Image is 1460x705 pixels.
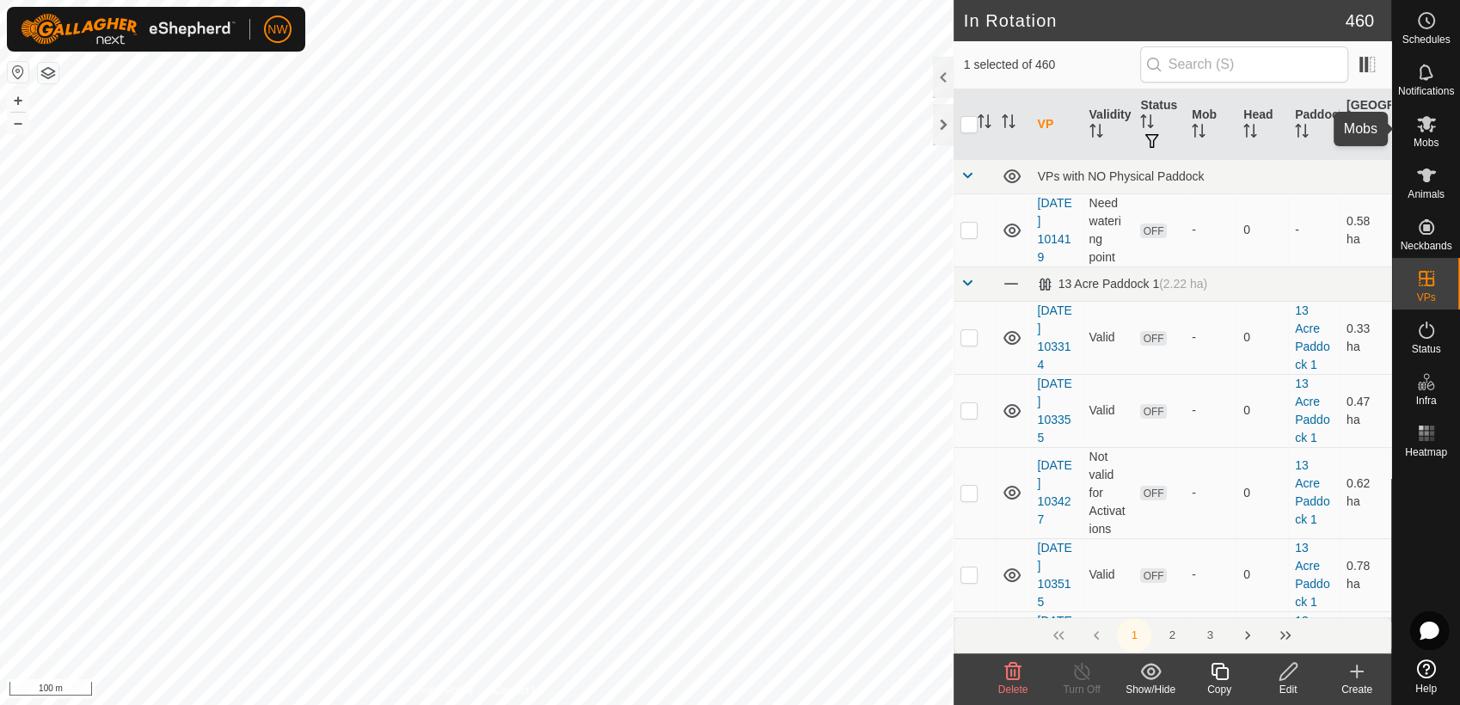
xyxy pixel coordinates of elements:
a: 13 Acre Paddock 1 [1295,458,1329,526]
div: Show/Hide [1116,682,1185,697]
p-sorticon: Activate to sort [1192,126,1205,140]
div: Copy [1185,682,1254,697]
td: 1 ha [1340,611,1391,684]
button: 2 [1155,618,1189,653]
button: 1 [1117,618,1151,653]
button: Last Page [1268,618,1303,653]
span: Schedules [1402,34,1450,45]
div: - [1192,484,1230,502]
a: [DATE] 103355 [1038,377,1072,444]
a: [DATE] 103314 [1038,303,1072,371]
span: Neckbands [1400,241,1451,251]
span: Animals [1408,189,1445,199]
div: 13 Acre Paddock 1 [1038,277,1208,291]
span: Help [1415,684,1437,694]
span: NW [267,21,287,39]
span: OFF [1140,224,1166,238]
a: [DATE] 103427 [1038,458,1072,526]
th: Validity [1083,89,1134,160]
img: Gallagher Logo [21,14,236,45]
div: Turn Off [1047,682,1116,697]
td: Valid [1083,374,1134,447]
p-sorticon: Activate to sort [1089,126,1103,140]
button: Map Layers [38,63,58,83]
span: OFF [1140,331,1166,346]
th: Paddock [1288,89,1340,160]
td: 0 [1236,374,1288,447]
button: Next Page [1230,618,1265,653]
th: [GEOGRAPHIC_DATA] Area [1340,89,1391,160]
div: - [1192,221,1230,239]
td: 0.62 ha [1340,447,1391,538]
td: Valid [1083,301,1134,374]
a: 13 Acre Paddock 1 [1295,377,1329,444]
td: 0.33 ha [1340,301,1391,374]
a: 13 Acre Paddock 1 [1295,541,1329,609]
td: 0 [1236,447,1288,538]
td: - [1288,193,1340,267]
div: - [1192,566,1230,584]
p-sorticon: Activate to sort [1295,126,1309,140]
p-sorticon: Activate to sort [1347,135,1360,149]
td: 0.47 ha [1340,374,1391,447]
a: Contact Us [494,683,544,698]
span: 460 [1346,8,1374,34]
span: OFF [1140,404,1166,419]
span: Status [1411,344,1440,354]
td: Not valid for Activations [1083,447,1134,538]
button: Reset Map [8,62,28,83]
a: Help [1392,653,1460,701]
span: Notifications [1398,86,1454,96]
span: (2.22 ha) [1159,277,1207,291]
a: 13 Acre Paddock 1 [1295,303,1329,371]
span: OFF [1140,486,1166,500]
span: Infra [1415,395,1436,406]
td: Valid [1083,538,1134,611]
p-sorticon: Activate to sort [978,117,991,131]
a: [DATE] 103515 [1038,541,1072,609]
div: VPs with NO Physical Paddock [1038,169,1384,183]
td: Need watering point [1083,193,1134,267]
p-sorticon: Activate to sort [1243,126,1257,140]
a: 13 Acre Paddock 1 [1295,614,1329,682]
span: 1 selected of 460 [964,56,1140,74]
p-sorticon: Activate to sort [1002,117,1015,131]
td: 0.58 ha [1340,193,1391,267]
h2: In Rotation [964,10,1346,31]
div: - [1192,402,1230,420]
a: [DATE] 170542 [1038,614,1072,682]
span: VPs [1416,292,1435,303]
td: Valid [1083,611,1134,684]
p-sorticon: Activate to sort [1140,117,1154,131]
td: 0.78 ha [1340,538,1391,611]
th: Mob [1185,89,1236,160]
span: Mobs [1414,138,1439,148]
div: - [1192,328,1230,346]
button: 3 [1193,618,1227,653]
div: Edit [1254,682,1322,697]
td: 0 [1236,193,1288,267]
td: 0 [1236,538,1288,611]
input: Search (S) [1140,46,1348,83]
div: Create [1322,682,1391,697]
td: 0 [1236,301,1288,374]
th: Status [1133,89,1185,160]
td: 0 [1236,611,1288,684]
button: – [8,113,28,133]
th: Head [1236,89,1288,160]
a: Privacy Policy [408,683,473,698]
span: Heatmap [1405,447,1447,457]
span: OFF [1140,568,1166,583]
a: [DATE] 101419 [1038,196,1072,264]
th: VP [1031,89,1083,160]
span: Delete [998,684,1028,696]
button: + [8,90,28,111]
